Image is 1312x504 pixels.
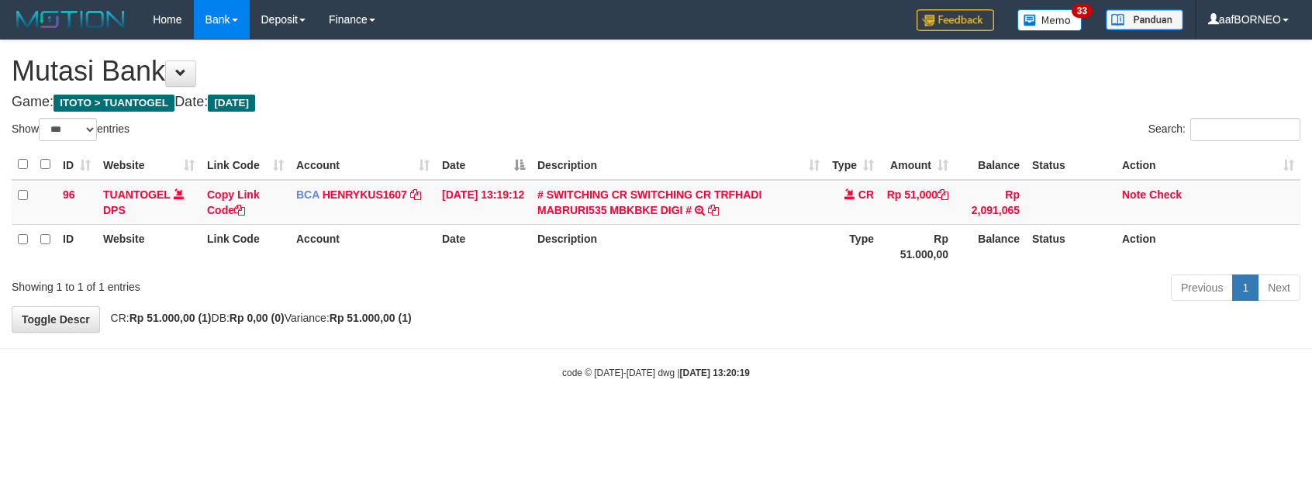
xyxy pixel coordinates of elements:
th: ID [57,224,97,268]
span: CR: DB: Variance: [103,312,412,324]
td: Rp 2,091,065 [955,180,1026,225]
th: Description: activate to sort column ascending [531,150,826,180]
th: Action: activate to sort column ascending [1116,150,1300,180]
th: Link Code: activate to sort column ascending [201,150,290,180]
div: Showing 1 to 1 of 1 entries [12,273,535,295]
strong: [DATE] 13:20:19 [680,368,750,378]
th: Description [531,224,826,268]
select: Showentries [39,118,97,141]
th: Website: activate to sort column ascending [97,150,201,180]
th: Status [1026,224,1116,268]
th: Account [290,224,436,268]
a: Previous [1171,274,1233,301]
a: Copy # SWITCHING CR SWITCHING CR TRFHADI MABRURI535 MBKBKE DIGI # to clipboard [708,204,719,216]
span: BCA [296,188,319,201]
a: Note [1122,188,1146,201]
span: CR [858,188,874,201]
a: Copy Link Code [207,188,260,216]
label: Search: [1148,118,1300,141]
strong: Rp 51.000,00 (1) [129,312,212,324]
img: panduan.png [1106,9,1183,30]
img: Feedback.jpg [917,9,994,31]
h1: Mutasi Bank [12,56,1300,87]
th: Type: activate to sort column ascending [826,150,880,180]
a: Check [1149,188,1182,201]
th: ID: activate to sort column ascending [57,150,97,180]
strong: Rp 51.000,00 (1) [330,312,412,324]
th: Link Code [201,224,290,268]
th: Date [436,224,531,268]
a: Copy Rp 51,000 to clipboard [937,188,948,201]
small: code © [DATE]-[DATE] dwg | [562,368,750,378]
span: [DATE] [208,95,255,112]
th: Action [1116,224,1300,268]
a: 1 [1232,274,1258,301]
th: Balance [955,224,1026,268]
span: ITOTO > TUANTOGEL [54,95,174,112]
a: # SWITCHING CR SWITCHING CR TRFHADI MABRURI535 MBKBKE DIGI # [537,188,761,216]
th: Status [1026,150,1116,180]
th: Date: activate to sort column descending [436,150,531,180]
img: Button%20Memo.svg [1017,9,1082,31]
label: Show entries [12,118,129,141]
span: 96 [63,188,75,201]
h4: Game: Date: [12,95,1300,110]
th: Amount: activate to sort column ascending [880,150,955,180]
a: Copy HENRYKUS1607 to clipboard [410,188,421,201]
th: Rp 51.000,00 [880,224,955,268]
a: Next [1258,274,1300,301]
th: Website [97,224,201,268]
th: Account: activate to sort column ascending [290,150,436,180]
a: HENRYKUS1607 [323,188,407,201]
a: Toggle Descr [12,306,100,333]
img: MOTION_logo.png [12,8,129,31]
span: 33 [1072,4,1093,18]
th: Balance [955,150,1026,180]
td: [DATE] 13:19:12 [436,180,531,225]
strong: Rp 0,00 (0) [230,312,285,324]
input: Search: [1190,118,1300,141]
td: DPS [97,180,201,225]
a: TUANTOGEL [103,188,171,201]
td: Rp 51,000 [880,180,955,225]
th: Type [826,224,880,268]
